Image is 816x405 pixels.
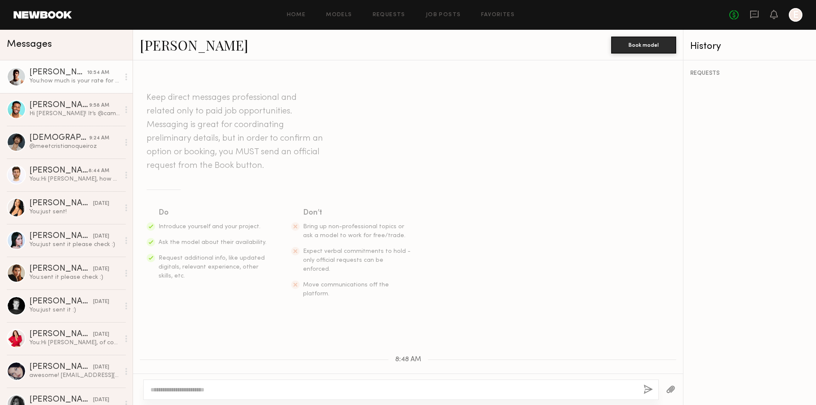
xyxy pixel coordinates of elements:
div: [PERSON_NAME] [29,363,93,371]
a: Requests [373,12,405,18]
a: Job Posts [426,12,461,18]
div: [DATE] [93,265,109,273]
div: REQUESTS [690,71,809,76]
div: You: Hi [PERSON_NAME], of course! Np, just let me know the time you can come by for a casting the... [29,339,120,347]
div: awesome! [EMAIL_ADDRESS][DOMAIN_NAME] [29,371,120,380]
div: [DEMOGRAPHIC_DATA][PERSON_NAME] [29,134,89,142]
div: [PERSON_NAME] [29,297,93,306]
div: 8:44 AM [88,167,109,175]
a: E [789,8,802,22]
div: [DATE] [93,363,109,371]
div: [PERSON_NAME] [29,167,88,175]
div: [DATE] [93,200,109,208]
div: 9:24 AM [89,134,109,142]
div: You: Hi [PERSON_NAME], how are you? I'm looking for a content creator for one of my clients and w... [29,175,120,183]
div: You: just sent it please check :) [29,241,120,249]
div: [PERSON_NAME] [29,101,89,110]
span: Expect verbal commitments to hold - only official requests can be enforced. [303,249,411,272]
a: Home [287,12,306,18]
a: Favorites [481,12,515,18]
header: Keep direct messages professional and related only to paid job opportunities. Messaging is great ... [147,91,325,173]
div: [PERSON_NAME] [29,68,87,77]
span: Ask the model about their availability. [159,240,266,245]
div: [PERSON_NAME] [29,199,93,208]
div: 9:58 AM [89,102,109,110]
div: History [690,42,809,51]
span: Bring up non-professional topics or ask a model to work for free/trade. [303,224,405,238]
div: [PERSON_NAME] [29,330,93,339]
span: 8:48 AM [395,356,421,363]
div: [DATE] [93,232,109,241]
span: Request additional info, like updated digitals, relevant experience, other skills, etc. [159,255,265,279]
div: Do [159,207,267,219]
div: @meetcristianoqueiroz [29,142,120,150]
span: Move communications off the platform. [303,282,389,297]
div: 10:54 AM [87,69,109,77]
a: Models [326,12,352,18]
div: [DATE] [93,396,109,404]
a: [PERSON_NAME] [140,36,248,54]
button: Book model [611,37,676,54]
div: You: sent it please check :) [29,273,120,281]
div: Don’t [303,207,412,219]
div: You: just sent! [29,208,120,216]
div: [PERSON_NAME] [29,265,93,273]
div: [PERSON_NAME] [29,396,93,404]
a: Book model [611,41,676,48]
span: Messages [7,40,52,49]
div: Hi [PERSON_NAME]! It’s @cam3kings [29,110,120,118]
div: [DATE] [93,298,109,306]
div: You: just sent it :) [29,306,120,314]
div: You: how much is your rate for 1 video? [29,77,120,85]
div: [PERSON_NAME] [29,232,93,241]
div: [DATE] [93,331,109,339]
span: Introduce yourself and your project. [159,224,261,229]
